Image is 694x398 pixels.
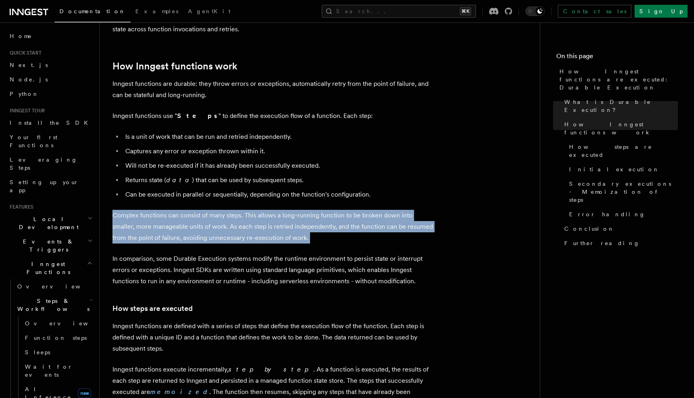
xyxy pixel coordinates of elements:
[25,335,87,341] span: Function steps
[10,179,79,193] span: Setting up your app
[10,91,39,97] span: Python
[322,5,476,18] button: Search...⌘K
[6,29,94,43] a: Home
[6,215,88,231] span: Local Development
[22,331,94,345] a: Function steps
[635,5,688,18] a: Sign Up
[17,283,100,290] span: Overview
[10,156,78,171] span: Leveraging Steps
[6,257,94,279] button: Inngest Functions
[22,345,94,359] a: Sleeps
[6,234,94,257] button: Events & Triggers
[229,366,313,373] em: step by step
[112,110,434,122] p: Inngest functions use " " to define the execution flow of a function. Each step:
[6,152,94,175] a: Leveraging Steps
[6,212,94,234] button: Local Development
[6,108,45,114] span: Inngest tour
[112,303,193,314] a: How steps are executed
[112,61,237,72] a: How Inngest functions work
[561,236,678,250] a: Further reading
[558,5,631,18] a: Contact sales
[123,160,434,171] li: Will not be re-executed if it has already been successfully executed.
[10,120,93,126] span: Install the SDK
[14,297,90,313] span: Steps & Workflows
[559,67,678,91] span: How Inngest functions are executed: Durable Execution
[10,134,57,148] span: Your first Functions
[569,165,659,173] span: Initial execution
[6,116,94,130] a: Install the SDK
[135,8,178,14] span: Examples
[112,321,434,354] p: Inngest functions are defined with a series of steps that define the execution flow of the functi...
[561,221,678,236] a: Conclusion
[566,207,678,221] a: Error handling
[564,239,640,247] span: Further reading
[10,76,48,83] span: Node.js
[22,316,94,331] a: Overview
[6,50,41,56] span: Quick start
[131,2,183,22] a: Examples
[566,177,678,207] a: Secondary executions - Memoization of steps
[25,349,50,355] span: Sleeps
[78,388,91,398] span: new
[564,120,678,136] span: How Inngest functions work
[112,253,434,287] p: In comparison, some Durable Execution systems modify the runtime environment to persist state or ...
[14,279,94,294] a: Overview
[561,95,678,117] a: What is Durable Execution?
[566,162,678,177] a: Initial execution
[166,176,192,184] em: data
[556,64,678,95] a: How Inngest functions are executed: Durable Execution
[112,78,434,101] p: Inngest functions are durable: they throw errors or exceptions, automatically retry from the poin...
[566,140,678,162] a: How steps are executed
[6,130,94,152] a: Your first Functions
[123,131,434,142] li: Is a unit of work that can be run and retried independently.
[25,363,73,378] span: Wait for events
[6,58,94,72] a: Next.js
[10,32,32,40] span: Home
[6,204,33,210] span: Features
[14,294,94,316] button: Steps & Workflows
[55,2,131,22] a: Documentation
[6,238,88,254] span: Events & Triggers
[6,72,94,87] a: Node.js
[564,225,614,233] span: Conclusion
[564,98,678,114] span: What is Durable Execution?
[183,2,235,22] a: AgentKit
[123,146,434,157] li: Captures any error or exception thrown within it.
[112,210,434,244] p: Complex functions can consist of many steps. This allows a long-running function to be broken dow...
[123,175,434,186] li: Returns state ( ) that can be used by subsequent steps.
[6,87,94,101] a: Python
[188,8,231,14] span: AgentKit
[569,210,645,218] span: Error handling
[123,189,434,200] li: Can be executed in parallel or sequentially, depending on the function's configuration.
[177,112,218,120] strong: Steps
[25,320,108,327] span: Overview
[561,117,678,140] a: How Inngest functions work
[460,7,471,15] kbd: ⌘K
[569,143,678,159] span: How steps are executed
[525,6,545,16] button: Toggle dark mode
[10,62,48,68] span: Next.js
[150,388,209,396] a: memoized
[59,8,126,14] span: Documentation
[22,359,94,382] a: Wait for events
[6,260,87,276] span: Inngest Functions
[6,175,94,197] a: Setting up your app
[556,51,678,64] h4: On this page
[569,180,678,204] span: Secondary executions - Memoization of steps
